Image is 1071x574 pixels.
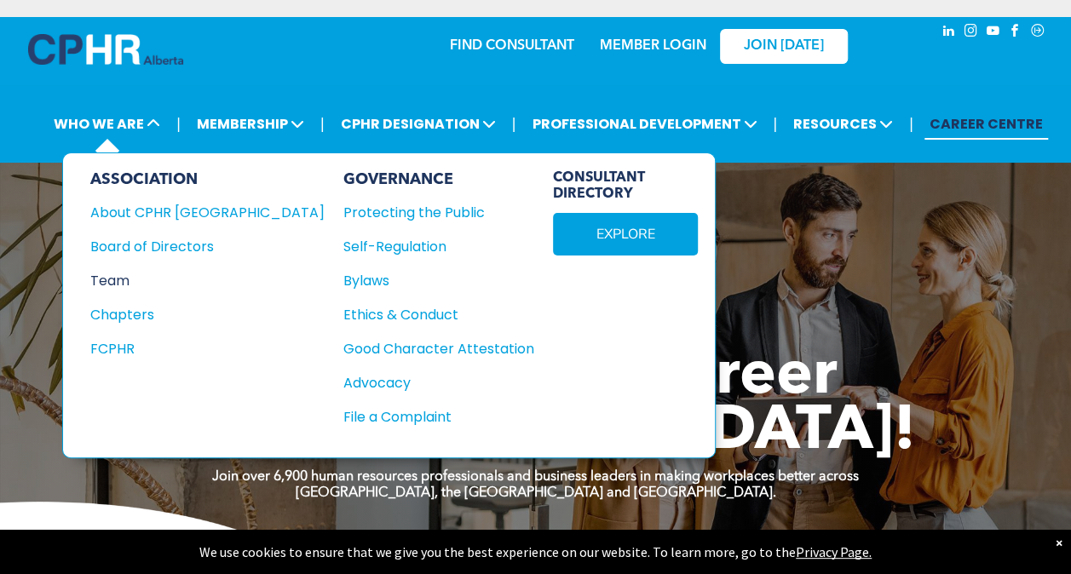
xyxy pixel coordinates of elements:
div: Team [90,270,302,291]
div: GOVERNANCE [343,170,534,189]
div: Good Character Attestation [343,338,515,359]
a: Good Character Attestation [343,338,534,359]
li: | [176,106,181,141]
a: Privacy Page. [796,543,872,560]
a: Protecting the Public [343,202,534,223]
li: | [512,106,516,141]
li: | [909,106,913,141]
a: Social network [1028,21,1047,44]
div: Board of Directors [90,236,302,257]
a: Chapters [90,304,325,325]
a: Bylaws [343,270,534,291]
span: PROFESSIONAL DEVELOPMENT [527,108,762,140]
div: Ethics & Conduct [343,304,515,325]
strong: [GEOGRAPHIC_DATA], the [GEOGRAPHIC_DATA] and [GEOGRAPHIC_DATA]. [296,486,776,500]
div: ASSOCIATION [90,170,325,189]
a: About CPHR [GEOGRAPHIC_DATA] [90,202,325,223]
li: | [320,106,325,141]
div: File a Complaint [343,406,515,428]
a: facebook [1006,21,1025,44]
a: EXPLORE [553,213,698,255]
a: FCPHR [90,338,325,359]
a: instagram [962,21,981,44]
div: Dismiss notification [1056,534,1062,551]
strong: Join over 6,900 human resources professionals and business leaders in making workplaces better ac... [212,470,859,484]
div: FCPHR [90,338,302,359]
div: About CPHR [GEOGRAPHIC_DATA] [90,202,302,223]
div: Self-Regulation [343,236,515,257]
div: Advocacy [343,372,515,393]
a: Board of Directors [90,236,325,257]
div: Chapters [90,304,302,325]
li: | [773,106,777,141]
img: A blue and white logo for cp alberta [28,34,183,65]
span: CONSULTANT DIRECTORY [553,170,698,203]
span: JOIN [DATE] [744,38,824,55]
a: Advocacy [343,372,534,393]
span: WHO WE ARE [49,108,165,140]
a: youtube [984,21,1003,44]
a: MEMBER LOGIN [600,39,706,53]
a: FIND CONSULTANT [450,39,574,53]
a: Ethics & Conduct [343,304,534,325]
a: File a Complaint [343,406,534,428]
a: linkedin [940,21,959,44]
div: Bylaws [343,270,515,291]
div: Protecting the Public [343,202,515,223]
span: RESOURCES [788,108,898,140]
a: JOIN [DATE] [720,29,848,64]
a: CAREER CENTRE [924,108,1048,140]
span: MEMBERSHIP [192,108,309,140]
span: CPHR DESIGNATION [336,108,501,140]
a: Team [90,270,325,291]
a: Self-Regulation [343,236,534,257]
